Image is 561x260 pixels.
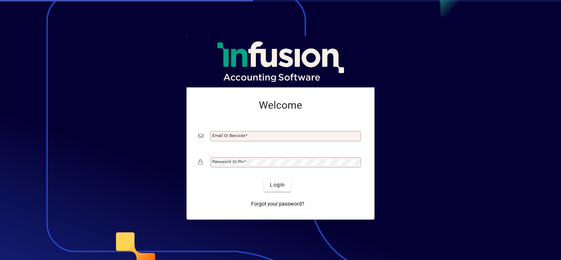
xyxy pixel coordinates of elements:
[264,178,291,192] button: Login
[198,99,363,112] h2: Welcome
[212,133,245,138] mat-label: Email or Barcode
[248,198,307,211] a: Forgot your password?
[270,181,285,189] span: Login
[251,200,304,208] span: Forgot your password?
[212,159,244,164] mat-label: Password or Pin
